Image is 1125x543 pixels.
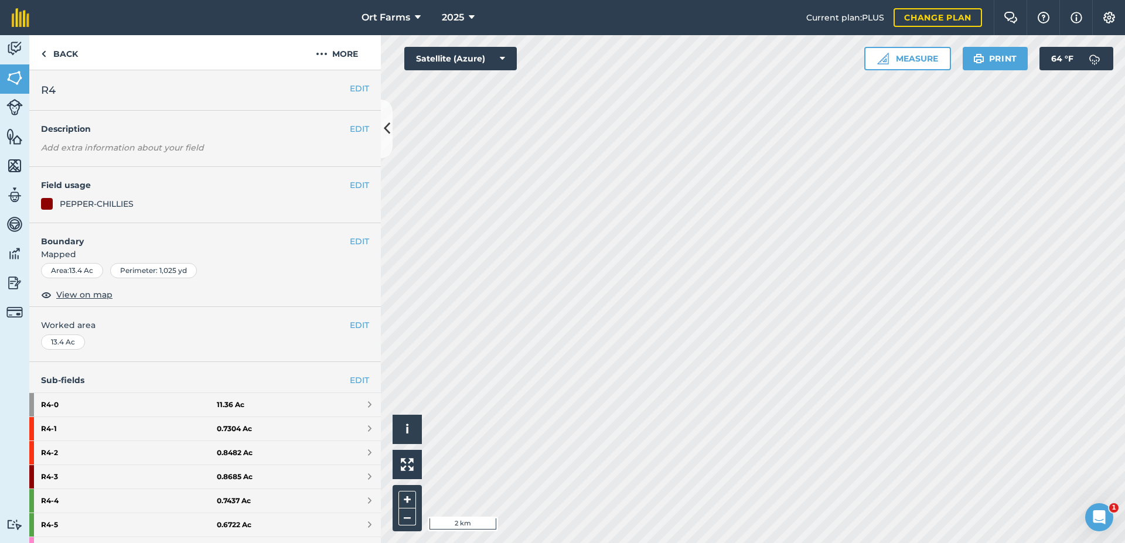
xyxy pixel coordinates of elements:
[6,216,23,233] img: svg+xml;base64,PD94bWwgdmVyc2lvbj0iMS4wIiBlbmNvZGluZz0idXRmLTgiPz4KPCEtLSBHZW5lcmF0b3I6IEFkb2JlIE...
[29,374,381,387] h4: Sub-fields
[41,489,217,513] strong: R4 - 4
[350,319,369,332] button: EDIT
[1004,12,1018,23] img: Two speech bubbles overlapping with the left bubble in the forefront
[1071,11,1082,25] img: svg+xml;base64,PHN2ZyB4bWxucz0iaHR0cDovL3d3dy53My5vcmcvMjAwMC9zdmciIHdpZHRoPSIxNyIgaGVpZ2h0PSIxNy...
[41,82,56,98] span: R4
[350,82,369,95] button: EDIT
[41,393,217,416] strong: R4 - 0
[41,47,46,61] img: svg+xml;base64,PHN2ZyB4bWxucz0iaHR0cDovL3d3dy53My5vcmcvMjAwMC9zdmciIHdpZHRoPSI5IiBoZWlnaHQ9IjI0Ii...
[877,53,889,64] img: Ruler icon
[404,47,517,70] button: Satellite (Azure)
[6,128,23,145] img: svg+xml;base64,PHN2ZyB4bWxucz0iaHR0cDovL3d3dy53My5vcmcvMjAwMC9zdmciIHdpZHRoPSI1NiIgaGVpZ2h0PSI2MC...
[29,35,90,70] a: Back
[6,69,23,87] img: svg+xml;base64,PHN2ZyB4bWxucz0iaHR0cDovL3d3dy53My5vcmcvMjAwMC9zdmciIHdpZHRoPSI1NiIgaGVpZ2h0PSI2MC...
[41,417,217,440] strong: R4 - 1
[217,496,251,506] strong: 0.7437 Ac
[350,374,369,387] a: EDIT
[405,422,409,436] span: i
[401,458,414,471] img: Four arrows, one pointing top left, one top right, one bottom right and the last bottom left
[6,274,23,292] img: svg+xml;base64,PD94bWwgdmVyc2lvbj0iMS4wIiBlbmNvZGluZz0idXRmLTgiPz4KPCEtLSBHZW5lcmF0b3I6IEFkb2JlIE...
[217,448,253,457] strong: 0.8482 Ac
[29,223,350,248] h4: Boundary
[6,304,23,320] img: svg+xml;base64,PD94bWwgdmVyc2lvbj0iMS4wIiBlbmNvZGluZz0idXRmLTgiPz4KPCEtLSBHZW5lcmF0b3I6IEFkb2JlIE...
[806,11,884,24] span: Current plan : PLUS
[1083,47,1106,70] img: svg+xml;base64,PD94bWwgdmVyc2lvbj0iMS4wIiBlbmNvZGluZz0idXRmLTgiPz4KPCEtLSBHZW5lcmF0b3I6IEFkb2JlIE...
[963,47,1028,70] button: Print
[41,441,217,465] strong: R4 - 2
[41,142,204,153] em: Add extra information about your field
[217,424,252,433] strong: 0.7304 Ac
[29,465,381,489] a: R4-30.8685 Ac
[1037,12,1051,23] img: A question mark icon
[864,47,951,70] button: Measure
[1102,12,1116,23] img: A cog icon
[398,508,416,525] button: –
[60,197,134,210] div: PEPPER-CHILLIES
[1109,503,1119,513] span: 1
[1051,47,1073,70] span: 64 ° F
[41,122,369,135] h4: Description
[316,47,328,61] img: svg+xml;base64,PHN2ZyB4bWxucz0iaHR0cDovL3d3dy53My5vcmcvMjAwMC9zdmciIHdpZHRoPSIyMCIgaGVpZ2h0PSIyNC...
[41,319,369,332] span: Worked area
[56,288,112,301] span: View on map
[6,245,23,262] img: svg+xml;base64,PD94bWwgdmVyc2lvbj0iMS4wIiBlbmNvZGluZz0idXRmLTgiPz4KPCEtLSBHZW5lcmF0b3I6IEFkb2JlIE...
[350,235,369,248] button: EDIT
[350,122,369,135] button: EDIT
[393,415,422,444] button: i
[973,52,984,66] img: svg+xml;base64,PHN2ZyB4bWxucz0iaHR0cDovL3d3dy53My5vcmcvMjAwMC9zdmciIHdpZHRoPSIxOSIgaGVpZ2h0PSIyNC...
[6,186,23,204] img: svg+xml;base64,PD94bWwgdmVyc2lvbj0iMS4wIiBlbmNvZGluZz0idXRmLTgiPz4KPCEtLSBHZW5lcmF0b3I6IEFkb2JlIE...
[6,519,23,530] img: svg+xml;base64,PD94bWwgdmVyc2lvbj0iMS4wIiBlbmNvZGluZz0idXRmLTgiPz4KPCEtLSBHZW5lcmF0b3I6IEFkb2JlIE...
[29,489,381,513] a: R4-40.7437 Ac
[29,393,381,416] a: R4-011.36 Ac
[1085,503,1113,531] iframe: Intercom live chat
[41,513,217,537] strong: R4 - 5
[350,179,369,192] button: EDIT
[217,400,244,409] strong: 11.36 Ac
[41,465,217,489] strong: R4 - 3
[41,263,103,278] div: Area : 13.4 Ac
[1039,47,1113,70] button: 64 °F
[442,11,464,25] span: 2025
[894,8,982,27] a: Change plan
[41,334,85,350] div: 13.4 Ac
[29,513,381,537] a: R4-50.6722 Ac
[41,179,350,192] h4: Field usage
[29,441,381,465] a: R4-20.8482 Ac
[398,491,416,508] button: +
[217,472,253,481] strong: 0.8685 Ac
[41,288,112,302] button: View on map
[362,11,410,25] span: Ort Farms
[293,35,381,70] button: More
[29,417,381,440] a: R4-10.7304 Ac
[41,288,52,302] img: svg+xml;base64,PHN2ZyB4bWxucz0iaHR0cDovL3d3dy53My5vcmcvMjAwMC9zdmciIHdpZHRoPSIxOCIgaGVpZ2h0PSIyNC...
[217,520,251,530] strong: 0.6722 Ac
[29,248,381,261] span: Mapped
[110,263,197,278] div: Perimeter : 1,025 yd
[6,40,23,57] img: svg+xml;base64,PD94bWwgdmVyc2lvbj0iMS4wIiBlbmNvZGluZz0idXRmLTgiPz4KPCEtLSBHZW5lcmF0b3I6IEFkb2JlIE...
[6,99,23,115] img: svg+xml;base64,PD94bWwgdmVyc2lvbj0iMS4wIiBlbmNvZGluZz0idXRmLTgiPz4KPCEtLSBHZW5lcmF0b3I6IEFkb2JlIE...
[6,157,23,175] img: svg+xml;base64,PHN2ZyB4bWxucz0iaHR0cDovL3d3dy53My5vcmcvMjAwMC9zdmciIHdpZHRoPSI1NiIgaGVpZ2h0PSI2MC...
[12,8,29,27] img: fieldmargin Logo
